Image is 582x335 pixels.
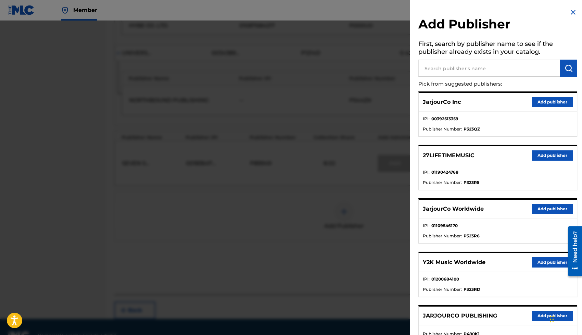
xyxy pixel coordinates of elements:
[532,204,573,214] button: Add publisher
[423,98,461,106] p: JarjourCo Inc
[423,312,497,320] p: JARJOURCO PUBLISHING
[431,223,458,229] strong: 01109546170
[532,97,573,107] button: Add publisher
[418,77,538,91] p: Pick from suggested publishers:
[423,258,485,266] p: Y2K Music Worldwide
[423,205,484,213] p: JarjourCo Worldwide
[8,5,35,15] img: MLC Logo
[73,6,97,14] span: Member
[464,233,480,239] strong: P323R6
[532,150,573,161] button: Add publisher
[548,302,582,335] iframe: Chat Widget
[423,151,475,160] p: 27LIFETIMEMUSIC
[423,233,462,239] span: Publisher Number :
[464,286,480,293] strong: P323RD
[418,38,577,60] h5: First, search by publisher name to see if the publisher already exists in your catalog.
[464,179,479,186] strong: P323R5
[423,276,430,282] span: IPI :
[464,126,480,132] strong: P323QZ
[532,257,573,268] button: Add publisher
[423,223,430,229] span: IPI :
[423,169,430,175] span: IPI :
[532,311,573,321] button: Add publisher
[418,16,577,34] h2: Add Publisher
[423,286,462,293] span: Publisher Number :
[431,116,458,122] strong: 00392513359
[61,6,69,14] img: Top Rightsholder
[431,276,459,282] strong: 01200684100
[423,116,430,122] span: IPI :
[563,224,582,279] iframe: Resource Center
[565,64,573,72] img: Search Works
[431,169,458,175] strong: 01190424768
[550,309,554,330] div: Drag
[418,60,560,77] input: Search publisher's name
[423,126,462,132] span: Publisher Number :
[423,179,462,186] span: Publisher Number :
